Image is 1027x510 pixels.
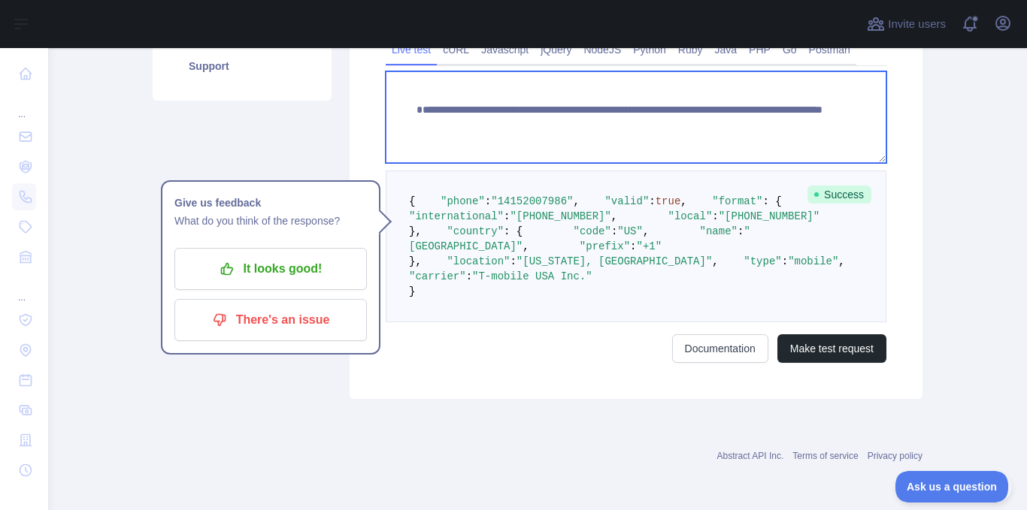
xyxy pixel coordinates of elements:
span: , [523,240,529,252]
a: Documentation [672,334,768,363]
span: : [466,270,472,282]
a: PHP [743,38,777,62]
button: It looks good! [174,248,367,290]
span: , [680,195,686,207]
a: Python [627,38,672,62]
span: , [611,210,617,222]
a: NodeJS [577,38,627,62]
span: "[PHONE_NUMBER]" [510,210,610,222]
span: "format" [712,195,762,207]
span: "[US_STATE], [GEOGRAPHIC_DATA]" [517,255,712,267]
span: : [485,195,491,207]
span: { [409,195,415,207]
button: Make test request [777,334,886,363]
span: : [649,195,655,207]
span: "prefix" [580,240,630,252]
span: : { [504,225,523,237]
h1: Give us feedback [174,194,367,212]
p: It looks good! [186,256,356,282]
a: Live test [386,38,437,62]
p: What do you think of the response? [174,212,367,230]
span: "type" [744,255,781,267]
span: , [838,255,844,267]
span: : { [763,195,782,207]
a: Support [171,50,314,83]
span: : [611,225,617,237]
span: "carrier" [409,270,466,282]
span: "US" [617,225,643,237]
a: Postman [803,38,856,62]
a: Abstract API Inc. [717,451,784,461]
a: jQuery [535,38,577,62]
span: "mobile" [788,255,838,267]
a: cURL [437,38,475,62]
span: Invite users [888,16,946,33]
span: "valid" [604,195,649,207]
span: : [504,210,510,222]
span: "location" [447,255,510,267]
span: }, [409,255,422,267]
span: : [712,210,718,222]
a: Privacy policy [868,451,922,461]
span: } [409,285,415,297]
a: Javascript [475,38,535,62]
button: There's an issue [174,299,367,341]
span: : [510,255,516,267]
span: Success [807,186,871,204]
span: , [712,255,718,267]
span: "[PHONE_NUMBER]" [719,210,819,222]
span: , [573,195,579,207]
span: , [643,225,649,237]
span: true [656,195,681,207]
div: ... [12,273,36,303]
span: "phone" [441,195,485,207]
a: Go [777,38,803,62]
a: Terms of service [792,451,858,461]
iframe: Toggle Customer Support [895,471,1012,502]
a: Java [709,38,744,62]
span: "+1" [636,240,662,252]
span: : [738,225,744,237]
span: "14152007986" [491,195,573,207]
button: Invite users [864,12,949,36]
a: Ruby [672,38,709,62]
p: There's an issue [186,307,356,333]
span: "local" [668,210,712,222]
span: "international" [409,210,504,222]
span: : [782,255,788,267]
span: }, [409,225,422,237]
span: "name" [700,225,738,237]
span: "code" [573,225,610,237]
div: ... [12,90,36,120]
span: "T-mobile USA Inc." [472,270,592,282]
span: : [630,240,636,252]
span: "country" [447,225,504,237]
